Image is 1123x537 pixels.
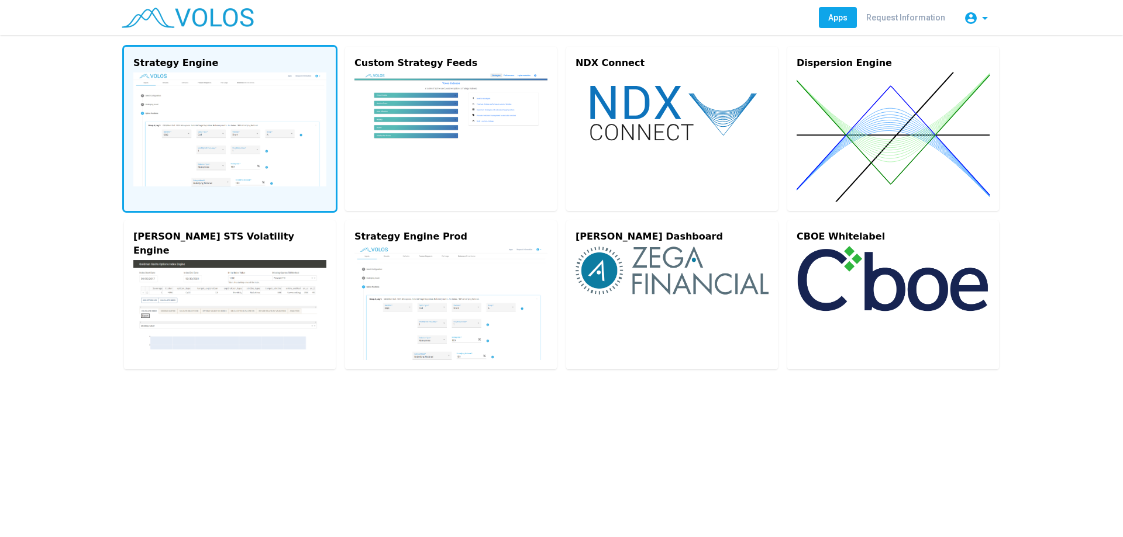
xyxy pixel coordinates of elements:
div: [PERSON_NAME] Dashboard [576,230,769,244]
div: Strategy Engine [133,56,326,70]
div: Custom Strategy Feeds [354,56,547,70]
img: gs-engine.png [133,260,326,349]
img: custom.png [354,72,547,164]
div: CBOE Whitelabel [797,230,990,244]
mat-icon: arrow_drop_down [978,11,992,25]
div: Strategy Engine Prod [354,230,547,244]
mat-icon: account_circle [964,11,978,25]
a: Apps [819,7,857,28]
img: cboe-logo.png [797,246,990,311]
div: Dispersion Engine [797,56,990,70]
img: strategy-engine.png [133,72,326,186]
span: Apps [828,13,848,22]
span: Request Information [866,13,945,22]
img: ndx-connect.svg [576,72,769,153]
img: dispersion.svg [797,72,990,202]
div: NDX Connect [576,56,769,70]
div: [PERSON_NAME] STS Volatility Engine [133,230,326,258]
a: Request Information [857,7,955,28]
img: strategy-engine.png [354,246,547,360]
img: zega-logo.png [576,246,769,295]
